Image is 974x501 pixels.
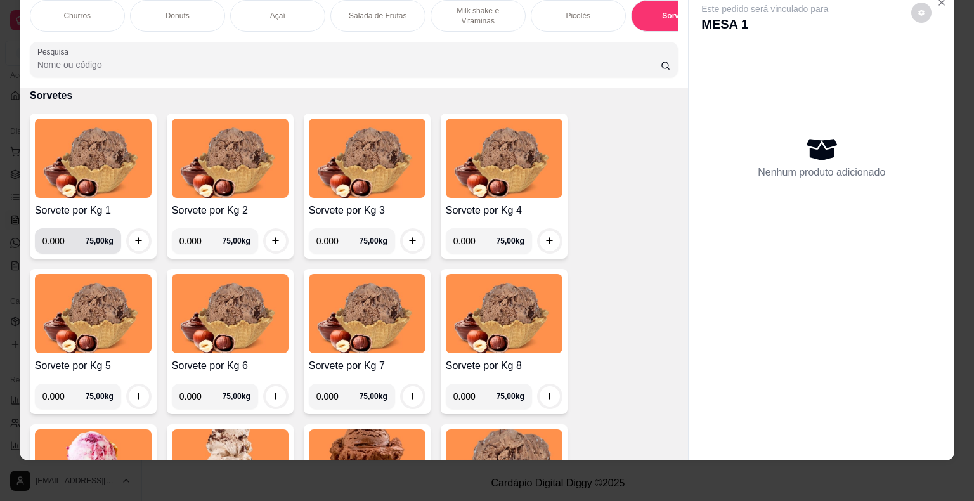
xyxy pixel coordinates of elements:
[441,6,515,26] p: Milk shake e Vitaminas
[701,15,828,33] p: MESA 1
[266,386,286,407] button: increase-product-quantity
[446,274,562,353] img: product-image
[35,119,152,198] img: product-image
[662,11,694,21] p: Sorvetes
[446,203,562,218] h4: Sorvete por Kg 4
[316,228,360,254] input: 0.00
[35,274,152,353] img: product-image
[309,274,425,353] img: product-image
[30,88,679,103] p: Sorvetes
[540,231,560,251] button: increase-product-quantity
[172,203,289,218] h4: Sorvete por Kg 2
[129,231,149,251] button: increase-product-quantity
[37,46,73,57] label: Pesquisa
[309,119,425,198] img: product-image
[37,58,661,71] input: Pesquisa
[403,386,423,407] button: increase-product-quantity
[309,358,425,374] h4: Sorvete por Kg 7
[172,119,289,198] img: product-image
[316,384,360,409] input: 0.00
[35,358,152,374] h4: Sorvete por Kg 5
[179,384,223,409] input: 0.00
[701,3,828,15] p: Este pedido será vinculado para
[349,11,406,21] p: Salada de Frutas
[446,119,562,198] img: product-image
[911,3,932,23] button: decrease-product-quantity
[453,384,497,409] input: 0.00
[35,203,152,218] h4: Sorvete por Kg 1
[172,274,289,353] img: product-image
[266,231,286,251] button: increase-product-quantity
[453,228,497,254] input: 0.00
[758,165,885,180] p: Nenhum produto adicionado
[403,231,423,251] button: increase-product-quantity
[63,11,91,21] p: Churros
[309,203,425,218] h4: Sorvete por Kg 3
[446,358,562,374] h4: Sorvete por Kg 8
[566,11,590,21] p: Picolés
[270,11,285,21] p: Açaí
[179,228,223,254] input: 0.00
[42,384,86,409] input: 0.00
[129,386,149,407] button: increase-product-quantity
[540,386,560,407] button: increase-product-quantity
[172,358,289,374] h4: Sorvete por Kg 6
[166,11,190,21] p: Donuts
[42,228,86,254] input: 0.00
